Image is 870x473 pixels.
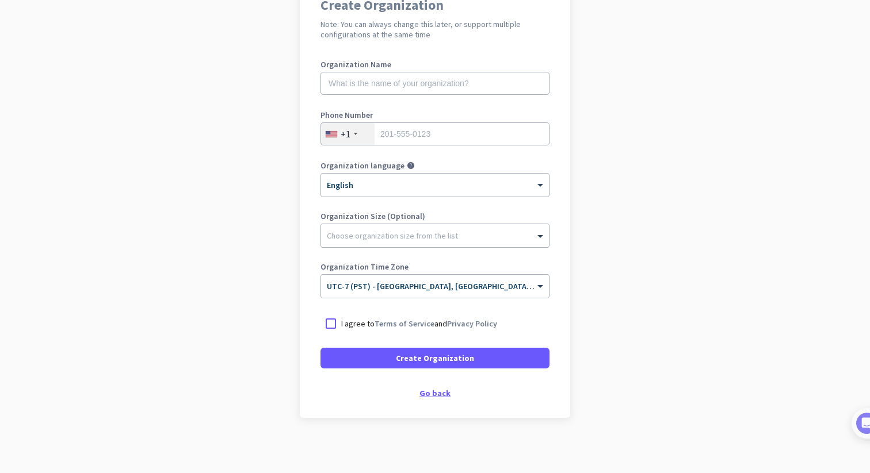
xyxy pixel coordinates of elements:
a: Privacy Policy [447,318,497,329]
a: Terms of Service [375,318,434,329]
label: Organization Time Zone [320,263,550,271]
span: Create Organization [396,352,474,364]
p: I agree to and [341,318,497,329]
button: Create Organization [320,348,550,368]
label: Organization Name [320,60,550,68]
label: Organization language [320,161,405,170]
i: help [407,161,415,170]
input: 201-555-0123 [320,122,550,145]
label: Phone Number [320,111,550,119]
input: What is the name of your organization? [320,72,550,95]
div: Go back [320,389,550,397]
div: +1 [341,128,350,140]
h2: Note: You can always change this later, or support multiple configurations at the same time [320,19,550,40]
label: Organization Size (Optional) [320,212,550,220]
